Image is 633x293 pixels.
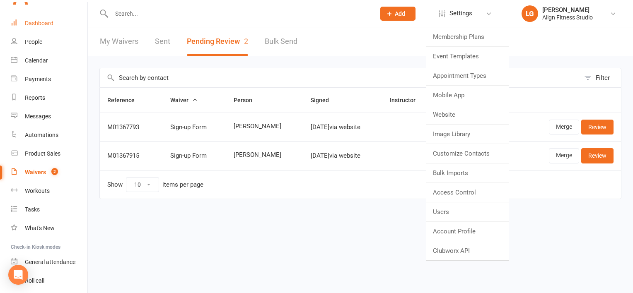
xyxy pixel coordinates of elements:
div: General attendance [25,259,75,265]
button: Instructor [390,95,425,105]
a: Image Library [426,125,509,144]
span: [PERSON_NAME] [234,123,296,130]
a: Tasks [11,200,87,219]
div: Workouts [25,187,50,194]
div: M01367915 [107,152,155,159]
a: What's New [11,219,87,238]
span: Waiver [170,97,198,103]
a: Review [581,120,614,134]
div: items per page [162,181,203,188]
button: Filter [580,68,621,87]
div: [DATE] via website [311,124,375,131]
div: What's New [25,225,55,231]
div: Show [107,177,203,192]
div: Filter [596,73,610,83]
a: Bulk Send [265,27,297,56]
span: Add [395,10,405,17]
input: Search by contact [100,68,580,87]
button: Reference [107,95,144,105]
a: Mobile App [426,86,509,105]
span: Reference [107,97,144,103]
div: Roll call [25,277,44,284]
a: Roll call [11,271,87,290]
a: Merge [549,148,579,163]
a: General attendance kiosk mode [11,253,87,271]
span: Person [234,97,261,103]
div: Payments [25,76,51,82]
div: Sign-up Form [170,152,218,159]
button: Waiver [170,95,198,105]
span: Instructor [390,97,425,103]
div: M01367793 [107,124,155,131]
button: Add [380,7,416,21]
input: Search... [109,8,370,19]
div: Messages [25,113,51,120]
div: Tasks [25,206,40,213]
div: Calendar [25,57,48,64]
button: Signed [311,95,338,105]
a: Users [426,202,509,221]
a: Access Control [426,183,509,202]
a: Customize Contacts [426,144,509,163]
div: Dashboard [25,20,53,26]
a: Event Templates [426,47,509,66]
a: Reports [11,89,87,107]
div: Waivers [25,169,46,175]
a: Payments [11,70,87,89]
div: Automations [25,132,58,138]
a: People [11,33,87,51]
a: Membership Plans [426,27,509,46]
div: [DATE] via website [311,152,375,159]
div: Open Intercom Messenger [8,265,28,285]
a: Account Profile [426,222,509,241]
a: Product Sales [11,144,87,163]
a: Waivers 2 [11,163,87,182]
a: Automations [11,126,87,144]
span: [PERSON_NAME] [234,151,296,159]
a: Clubworx API [426,241,509,260]
a: Workouts [11,182,87,200]
a: My Waivers [100,27,138,56]
div: Product Sales [25,150,60,157]
div: People [25,38,42,45]
span: Signed [311,97,338,103]
a: Review [581,148,614,163]
a: Website [426,105,509,124]
span: Settings [449,4,472,23]
a: Sent [155,27,170,56]
a: Messages [11,107,87,126]
a: Calendar [11,51,87,70]
a: Dashboard [11,14,87,33]
div: Sign-up Form [170,124,218,131]
a: Bulk Imports [426,163,509,183]
span: 2 [51,168,58,175]
div: Reports [25,94,45,101]
div: LG [522,5,538,22]
button: Pending Review2 [187,27,248,56]
a: Appointment Types [426,66,509,85]
button: Person [234,95,261,105]
div: Align Fitness Studio [542,14,593,21]
span: 2 [244,37,248,46]
a: Merge [549,120,579,134]
div: [PERSON_NAME] [542,6,593,14]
